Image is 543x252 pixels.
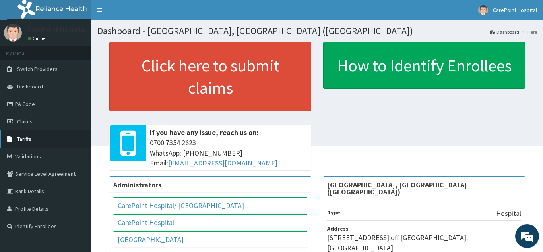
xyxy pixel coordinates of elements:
b: Administrators [113,180,161,189]
b: If you have any issue, reach us on: [150,128,258,137]
a: Click here to submit claims [109,42,311,111]
b: Type [327,209,340,216]
span: CarePoint Hospital [493,6,537,13]
a: Dashboard [490,29,519,35]
a: [EMAIL_ADDRESS][DOMAIN_NAME] [168,158,277,167]
span: Switch Providers [17,65,58,73]
a: [GEOGRAPHIC_DATA] [118,235,184,244]
img: User Image [478,5,488,15]
p: CarePoint Hospital [28,26,86,33]
li: Here [520,29,537,35]
h1: Dashboard - [GEOGRAPHIC_DATA], [GEOGRAPHIC_DATA] ([GEOGRAPHIC_DATA]) [97,26,537,36]
a: CarePoint Hospital/ [GEOGRAPHIC_DATA] [118,201,244,210]
img: User Image [4,24,22,42]
strong: [GEOGRAPHIC_DATA], [GEOGRAPHIC_DATA] ([GEOGRAPHIC_DATA]) [327,180,467,196]
a: CarePoint Hospital [118,218,174,227]
span: Tariffs [17,135,31,142]
p: Hospital [496,208,521,219]
a: How to Identify Enrollees [323,42,525,89]
span: 0700 7354 2623 WhatsApp: [PHONE_NUMBER] Email: [150,138,307,168]
span: Dashboard [17,83,43,90]
b: Address [327,225,349,232]
span: Claims [17,118,33,125]
a: Online [28,36,47,41]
